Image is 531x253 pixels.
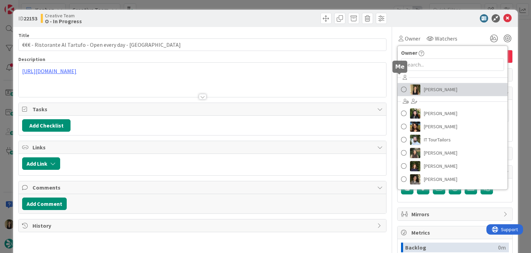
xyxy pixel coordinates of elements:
input: Search... [401,58,504,71]
button: Add Checklist [22,119,71,132]
a: SP[PERSON_NAME] [398,83,507,96]
a: [URL][DOMAIN_NAME] [22,68,76,75]
a: MS[PERSON_NAME] [398,173,507,186]
img: DR [410,121,420,132]
span: [PERSON_NAME] [424,174,457,184]
img: BC [410,108,420,119]
input: type card name here... [18,38,386,51]
b: O - In Progress [45,18,82,24]
span: [PERSON_NAME] [424,121,457,132]
span: Tasks [32,105,373,113]
a: MC[PERSON_NAME] [398,159,507,173]
span: ID [18,14,37,23]
span: Description [18,56,45,62]
span: Links [32,143,373,151]
span: [PERSON_NAME] [424,148,457,158]
span: Metrics [411,228,500,237]
span: Owner [401,49,417,57]
a: DR[PERSON_NAME] [398,120,507,133]
div: 0m [498,243,506,252]
span: History [32,221,373,230]
span: Support [15,1,31,9]
span: [PERSON_NAME] [424,84,457,95]
a: ITIT TourTailors [398,133,507,146]
a: BC[PERSON_NAME] [398,107,507,120]
label: Title [18,32,29,38]
img: MS [410,174,420,184]
span: [PERSON_NAME] [424,108,457,119]
span: Watchers [435,34,457,43]
img: IG [410,148,420,158]
button: Add Link [22,157,60,170]
img: IT [410,134,420,145]
h5: Me [395,63,404,70]
span: Mirrors [411,210,500,218]
b: 22153 [24,15,37,22]
span: IT TourTailors [424,134,451,145]
img: MC [410,161,420,171]
span: Creative Team [45,13,82,18]
span: Comments [32,183,373,192]
img: SP [410,84,420,95]
div: Backlog [405,243,498,252]
span: Owner [405,34,420,43]
span: [PERSON_NAME] [424,161,457,171]
a: IG[PERSON_NAME] [398,146,507,159]
button: Add Comment [22,198,67,210]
